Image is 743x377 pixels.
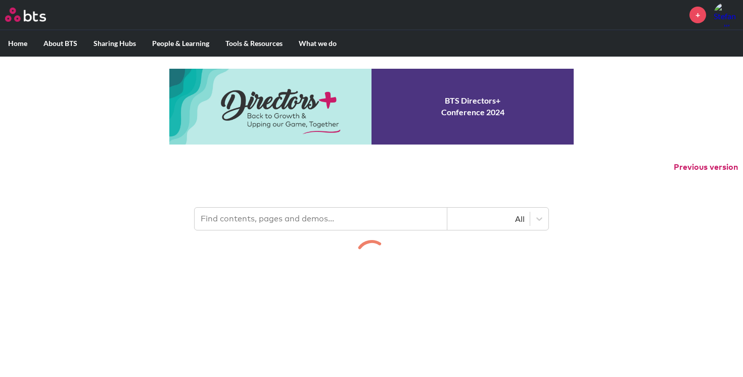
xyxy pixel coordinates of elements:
[35,30,85,57] label: About BTS
[85,30,144,57] label: Sharing Hubs
[291,30,345,57] label: What we do
[452,213,525,224] div: All
[714,3,738,27] a: Profile
[674,162,738,173] button: Previous version
[144,30,217,57] label: People & Learning
[5,8,46,22] img: BTS Logo
[689,7,706,23] a: +
[169,69,574,145] a: Conference 2024
[5,8,65,22] a: Go home
[217,30,291,57] label: Tools & Resources
[195,208,447,230] input: Find contents, pages and demos...
[714,3,738,27] img: Stefan Hellberg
